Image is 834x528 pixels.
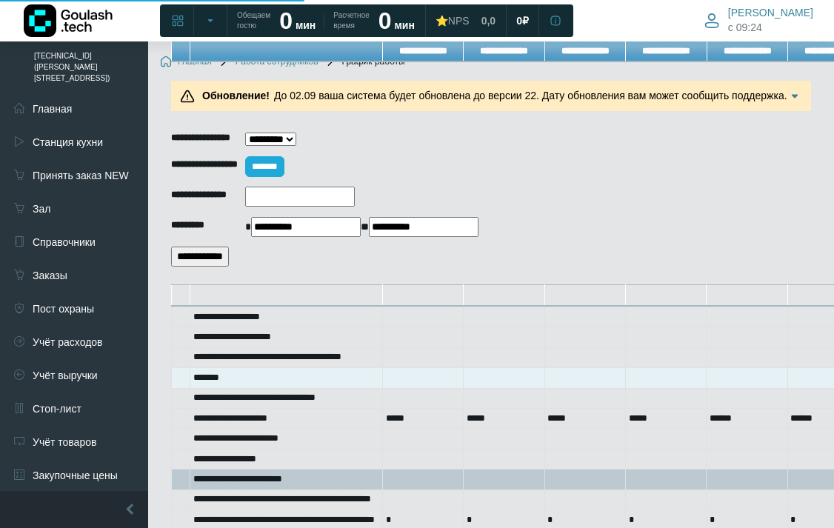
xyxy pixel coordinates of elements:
[160,56,212,68] a: Главная
[728,6,813,19] span: [PERSON_NAME]
[787,89,802,104] img: Подробнее
[296,19,316,31] span: мин
[180,89,195,104] img: Предупреждение
[237,10,270,31] span: Обещаем гостю
[24,4,113,37] img: Логотип компании Goulash.tech
[202,90,270,101] b: Обновление!
[436,14,470,27] div: ⭐
[481,14,496,27] span: 0,0
[427,7,504,34] a: ⭐NPS 0,0
[522,14,529,27] span: ₽
[394,19,414,31] span: мин
[378,7,392,34] strong: 0
[728,20,762,36] span: c 09:24
[516,14,522,27] span: 0
[695,3,822,38] button: [PERSON_NAME] c 09:24
[448,15,470,27] span: NPS
[198,90,787,117] span: До 02.09 ваша система будет обновлена до версии 22. Дату обновления вам может сообщить поддержка....
[507,7,538,34] a: 0 ₽
[228,7,424,34] a: Обещаем гостю 0 мин Расчетное время 0 мин
[333,10,369,31] span: Расчетное время
[279,7,293,34] strong: 0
